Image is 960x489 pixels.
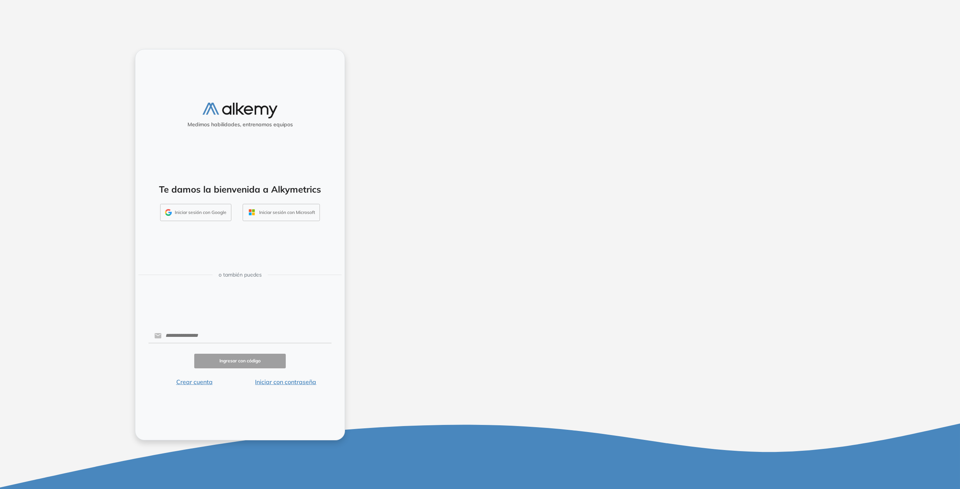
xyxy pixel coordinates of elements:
[202,103,277,118] img: logo-alkemy
[148,377,240,386] button: Crear cuenta
[825,402,960,489] iframe: Chat Widget
[247,208,256,217] img: OUTLOOK_ICON
[240,377,331,386] button: Iniciar con contraseña
[145,184,335,195] h4: Te damos la bienvenida a Alkymetrics
[243,204,320,221] button: Iniciar sesión con Microsoft
[194,354,286,368] button: Ingresar con código
[160,204,231,221] button: Iniciar sesión con Google
[138,121,342,128] h5: Medimos habilidades, entrenamos equipos
[825,402,960,489] div: Widget de chat
[219,271,262,279] span: o también puedes
[165,209,172,216] img: GMAIL_ICON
